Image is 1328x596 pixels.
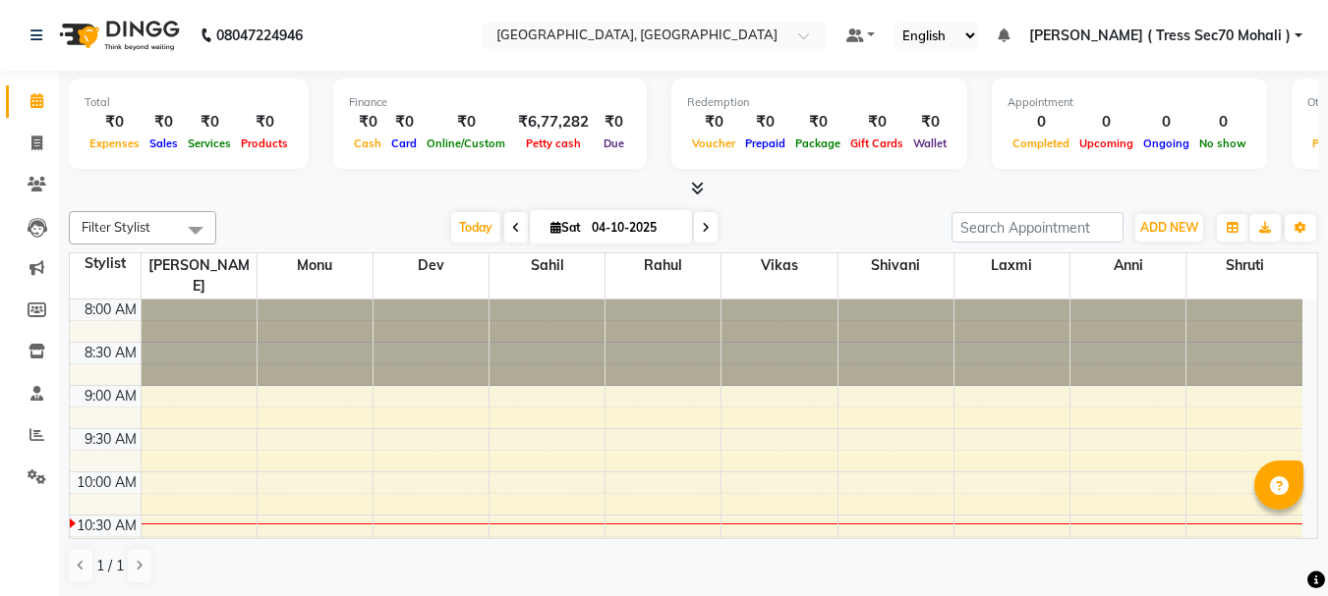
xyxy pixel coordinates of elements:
[740,111,790,134] div: ₹0
[1070,253,1185,278] span: Anni
[1008,136,1074,150] span: Completed
[599,136,629,150] span: Due
[349,94,631,111] div: Finance
[144,111,183,134] div: ₹0
[144,136,183,150] span: Sales
[586,213,684,243] input: 2025-10-04
[73,515,141,536] div: 10:30 AM
[1135,214,1203,242] button: ADD NEW
[50,8,185,63] img: logo
[82,219,150,235] span: Filter Stylist
[85,94,293,111] div: Total
[374,253,489,278] span: Dev
[908,136,952,150] span: Wallet
[386,136,422,150] span: Card
[386,111,422,134] div: ₹0
[70,253,141,274] div: Stylist
[521,136,586,150] span: Petty cash
[73,472,141,493] div: 10:00 AM
[790,111,845,134] div: ₹0
[1186,253,1302,278] span: shruti
[236,136,293,150] span: Products
[258,253,373,278] span: Monu
[81,386,141,406] div: 9:00 AM
[954,253,1069,278] span: Laxmi
[1138,136,1194,150] span: Ongoing
[1029,26,1291,46] span: [PERSON_NAME] ( Tress Sec70 Mohali )
[349,136,386,150] span: Cash
[81,343,141,363] div: 8:30 AM
[96,556,124,576] span: 1 / 1
[790,136,845,150] span: Package
[597,111,631,134] div: ₹0
[422,136,510,150] span: Online/Custom
[81,429,141,450] div: 9:30 AM
[451,212,500,243] span: Today
[740,136,790,150] span: Prepaid
[1138,111,1194,134] div: 0
[1194,136,1251,150] span: No show
[490,253,605,278] span: Sahil
[845,136,908,150] span: Gift Cards
[687,136,740,150] span: Voucher
[908,111,952,134] div: ₹0
[1074,136,1138,150] span: Upcoming
[85,136,144,150] span: Expenses
[85,111,144,134] div: ₹0
[722,253,837,278] span: Vikas
[236,111,293,134] div: ₹0
[687,111,740,134] div: ₹0
[952,212,1124,243] input: Search Appointment
[1194,111,1251,134] div: 0
[142,253,257,298] span: [PERSON_NAME]
[422,111,510,134] div: ₹0
[1008,94,1251,111] div: Appointment
[546,220,586,235] span: Sat
[838,253,953,278] span: Shivani
[1074,111,1138,134] div: 0
[216,8,303,63] b: 08047224946
[183,136,236,150] span: Services
[1008,111,1074,134] div: 0
[687,94,952,111] div: Redemption
[845,111,908,134] div: ₹0
[183,111,236,134] div: ₹0
[510,111,597,134] div: ₹6,77,282
[606,253,721,278] span: Rahul
[1140,220,1198,235] span: ADD NEW
[349,111,386,134] div: ₹0
[81,299,141,320] div: 8:00 AM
